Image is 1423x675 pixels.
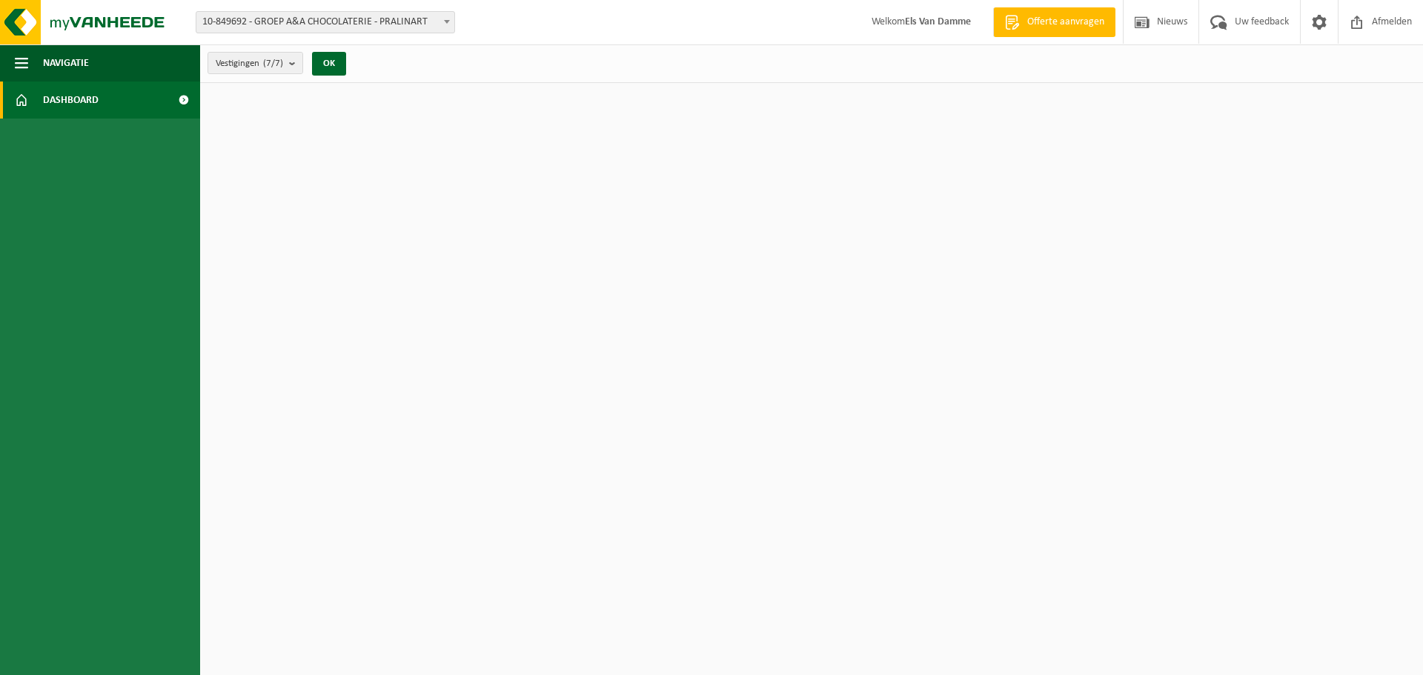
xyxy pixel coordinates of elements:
[263,59,283,68] count: (7/7)
[993,7,1115,37] a: Offerte aanvragen
[312,52,346,76] button: OK
[216,53,283,75] span: Vestigingen
[208,52,303,74] button: Vestigingen(7/7)
[43,82,99,119] span: Dashboard
[905,16,971,27] strong: Els Van Damme
[196,11,455,33] span: 10-849692 - GROEP A&A CHOCOLATERIE - PRALINART
[196,12,454,33] span: 10-849692 - GROEP A&A CHOCOLATERIE - PRALINART
[1024,15,1108,30] span: Offerte aanvragen
[43,44,89,82] span: Navigatie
